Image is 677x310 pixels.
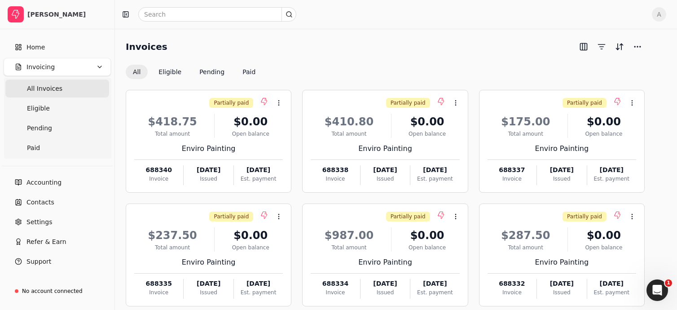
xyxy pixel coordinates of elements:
[571,244,636,252] div: Open balance
[488,288,536,297] div: Invoice
[126,40,167,54] h2: Invoices
[26,43,45,52] span: Home
[360,175,410,183] div: Issued
[410,165,459,175] div: [DATE]
[26,198,54,207] span: Contacts
[218,130,283,138] div: Open balance
[488,227,564,244] div: $287.50
[5,119,109,137] a: Pending
[537,279,586,288] div: [DATE]
[4,283,111,299] a: No account connected
[126,65,263,79] div: Invoice filter options
[646,279,668,301] iframe: Intercom live chat
[311,143,459,154] div: Enviro Painting
[218,227,283,244] div: $0.00
[134,244,211,252] div: Total amount
[5,139,109,157] a: Paid
[630,40,645,54] button: More
[4,193,111,211] a: Contacts
[234,288,283,297] div: Est. payment
[571,130,636,138] div: Open balance
[134,288,183,297] div: Invoice
[138,7,296,22] input: Search
[665,279,672,287] span: 1
[537,175,586,183] div: Issued
[395,114,460,130] div: $0.00
[488,175,536,183] div: Invoice
[587,165,636,175] div: [DATE]
[652,7,666,22] button: A
[134,257,283,268] div: Enviro Painting
[391,99,426,107] span: Partially paid
[126,65,148,79] button: All
[587,279,636,288] div: [DATE]
[311,279,360,288] div: 688334
[311,175,360,183] div: Invoice
[488,257,636,268] div: Enviro Painting
[4,252,111,270] button: Support
[234,175,283,183] div: Est. payment
[5,80,109,97] a: All Invoices
[26,257,51,266] span: Support
[391,213,426,221] span: Partially paid
[4,38,111,56] a: Home
[311,244,387,252] div: Total amount
[395,130,460,138] div: Open balance
[488,279,536,288] div: 688332
[488,114,564,130] div: $175.00
[27,104,50,113] span: Eligible
[134,175,183,183] div: Invoice
[26,217,52,227] span: Settings
[410,175,459,183] div: Est. payment
[27,84,62,93] span: All Invoices
[360,279,410,288] div: [DATE]
[537,165,586,175] div: [DATE]
[488,244,564,252] div: Total amount
[567,213,602,221] span: Partially paid
[587,288,636,297] div: Est. payment
[235,65,263,79] button: Paid
[587,175,636,183] div: Est. payment
[311,257,459,268] div: Enviro Painting
[360,288,410,297] div: Issued
[234,279,283,288] div: [DATE]
[184,175,233,183] div: Issued
[234,165,283,175] div: [DATE]
[26,237,66,247] span: Refer & Earn
[311,114,387,130] div: $410.80
[214,99,249,107] span: Partially paid
[27,143,40,153] span: Paid
[192,65,232,79] button: Pending
[4,213,111,231] a: Settings
[5,99,109,117] a: Eligible
[571,227,636,244] div: $0.00
[395,227,460,244] div: $0.00
[22,287,83,295] div: No account connected
[134,130,211,138] div: Total amount
[26,62,55,72] span: Invoicing
[184,165,233,175] div: [DATE]
[612,40,627,54] button: Sort
[567,99,602,107] span: Partially paid
[571,114,636,130] div: $0.00
[134,279,183,288] div: 688335
[134,165,183,175] div: 688340
[311,130,387,138] div: Total amount
[184,279,233,288] div: [DATE]
[311,227,387,244] div: $987.00
[134,143,283,154] div: Enviro Painting
[214,213,249,221] span: Partially paid
[4,58,111,76] button: Invoicing
[537,288,586,297] div: Issued
[488,143,636,154] div: Enviro Painting
[134,227,211,244] div: $237.50
[360,165,410,175] div: [DATE]
[27,124,52,133] span: Pending
[311,165,360,175] div: 688338
[4,233,111,251] button: Refer & Earn
[410,279,459,288] div: [DATE]
[27,10,107,19] div: [PERSON_NAME]
[134,114,211,130] div: $418.75
[218,114,283,130] div: $0.00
